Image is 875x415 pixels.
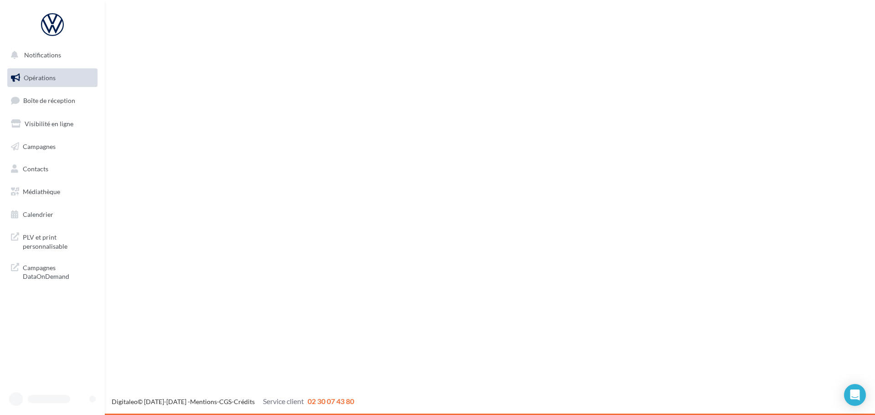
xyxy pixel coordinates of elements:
[23,188,60,195] span: Médiathèque
[25,120,73,128] span: Visibilité en ligne
[5,182,99,201] a: Médiathèque
[5,205,99,224] a: Calendrier
[24,74,56,82] span: Opérations
[234,398,255,405] a: Crédits
[5,68,99,87] a: Opérations
[112,398,138,405] a: Digitaleo
[23,97,75,104] span: Boîte de réception
[23,210,53,218] span: Calendrier
[5,91,99,110] a: Boîte de réception
[23,261,94,281] span: Campagnes DataOnDemand
[5,137,99,156] a: Campagnes
[844,384,866,406] div: Open Intercom Messenger
[5,258,99,285] a: Campagnes DataOnDemand
[190,398,217,405] a: Mentions
[5,114,99,133] a: Visibilité en ligne
[5,227,99,254] a: PLV et print personnalisable
[24,51,61,59] span: Notifications
[219,398,232,405] a: CGS
[112,398,354,405] span: © [DATE]-[DATE] - - -
[308,397,354,405] span: 02 30 07 43 80
[5,159,99,179] a: Contacts
[23,165,48,173] span: Contacts
[263,397,304,405] span: Service client
[23,142,56,150] span: Campagnes
[5,46,96,65] button: Notifications
[23,231,94,251] span: PLV et print personnalisable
